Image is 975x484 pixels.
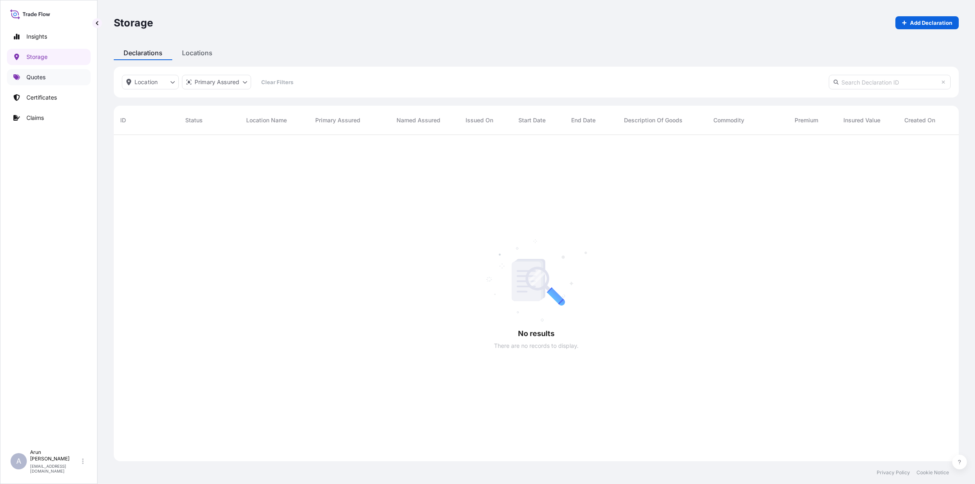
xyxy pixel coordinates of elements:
[571,116,596,124] span: End Date
[26,114,44,122] p: Claims
[120,116,126,124] span: ID
[122,75,179,89] button: location Filter options
[396,116,440,124] span: Named Assured
[7,28,91,45] a: Insights
[172,46,222,60] div: Locations
[7,49,91,65] a: Storage
[843,116,880,124] span: Insured Value
[624,116,682,124] span: Description of Goods
[466,116,493,124] span: Issued On
[254,76,300,89] button: Clear Filters
[795,116,818,124] span: Premium
[16,457,21,465] span: A
[877,469,910,476] a: Privacy Policy
[713,116,744,124] span: Commodity
[195,78,239,86] p: Primary Assured
[7,69,91,85] a: Quotes
[895,16,959,29] a: Add Declaration
[904,116,935,124] span: Created On
[518,116,546,124] span: Start Date
[916,469,949,476] a: Cookie Notice
[7,89,91,106] a: Certificates
[26,93,57,102] p: Certificates
[829,75,951,89] input: Search Declaration ID
[26,53,48,61] p: Storage
[246,116,287,124] span: Location Name
[26,33,47,41] p: Insights
[26,73,45,81] p: Quotes
[114,46,172,60] div: Declarations
[910,19,952,27] p: Add Declaration
[315,116,360,124] span: Primary Assured
[182,75,251,89] button: distributor Filter options
[7,110,91,126] a: Claims
[114,16,153,29] p: Storage
[185,116,203,124] span: Status
[261,78,293,86] p: Clear Filters
[30,449,80,462] p: Arun [PERSON_NAME]
[134,78,158,86] p: Location
[30,464,80,473] p: [EMAIL_ADDRESS][DOMAIN_NAME]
